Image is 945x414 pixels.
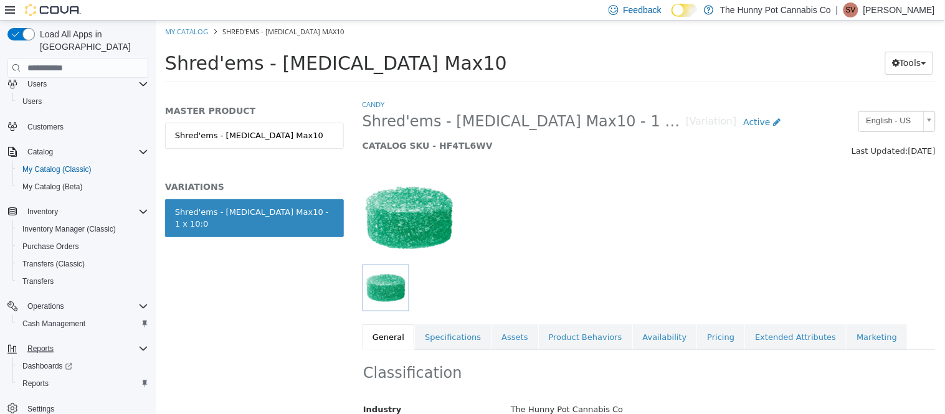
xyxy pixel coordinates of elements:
button: Operations [2,298,153,315]
span: Operations [22,299,148,314]
a: Specifications [259,304,335,330]
span: Inventory [27,207,58,217]
span: Inventory [22,204,148,219]
button: Purchase Orders [12,238,153,255]
button: Users [22,77,52,92]
span: Reports [17,376,148,391]
span: Customers [27,122,64,132]
a: English - US [703,90,780,111]
button: Cash Management [12,315,153,332]
button: Customers [2,118,153,136]
a: My Catalog [9,6,52,16]
span: Operations [27,301,64,311]
button: My Catalog (Classic) [12,161,153,178]
span: SV [846,2,856,17]
span: Users [22,96,42,106]
span: English - US [703,91,763,110]
a: Shred'ems - [MEDICAL_DATA] Max10 [9,102,188,128]
a: Candy [207,79,229,88]
a: Dashboards [17,359,77,374]
img: 150 [207,151,300,244]
span: Transfers [17,274,148,289]
button: Reports [2,340,153,357]
span: Active [588,96,615,106]
span: Shred'ems - [MEDICAL_DATA] Max10 - 1 x 10:0 [207,92,531,111]
span: Transfers (Classic) [17,256,148,271]
button: Inventory [22,204,63,219]
span: Last Updated: [696,126,753,135]
a: Transfers [17,274,59,289]
a: Transfers (Classic) [17,256,90,271]
span: Dashboards [17,359,148,374]
a: Pricing [541,304,589,330]
span: Purchase Orders [17,239,148,254]
span: My Catalog (Classic) [17,162,148,177]
button: Users [12,93,153,110]
button: Transfers (Classic) [12,255,153,273]
div: Shred'ems - [MEDICAL_DATA] Max10 - 1 x 10:0 [19,186,178,210]
button: Reports [12,375,153,392]
button: Operations [22,299,69,314]
a: Cash Management [17,316,90,331]
span: Catalog [27,147,53,157]
a: My Catalog (Classic) [17,162,97,177]
a: Assets [336,304,382,330]
span: Users [22,77,148,92]
h5: VARIATIONS [9,161,188,172]
small: [Variation] [530,96,581,106]
button: Transfers [12,273,153,290]
img: Cova [25,4,81,16]
a: Reports [17,376,54,391]
span: Inventory Manager (Classic) [22,224,116,234]
span: My Catalog (Beta) [22,182,83,192]
span: Industry [207,384,246,393]
button: Catalog [2,143,153,161]
p: The Hunny Pot Cannabis Co [720,2,831,17]
div: Steve Vandermeulen [843,2,858,17]
button: Catalog [22,144,58,159]
button: Users [2,75,153,93]
a: Dashboards [12,357,153,375]
span: Load All Apps in [GEOGRAPHIC_DATA] [35,28,148,53]
a: Product Behaviors [383,304,477,330]
span: Transfers [22,276,54,286]
h5: CATALOG SKU - HF4TL6WV [207,120,632,131]
p: [PERSON_NAME] [863,2,935,17]
span: Reports [22,341,148,356]
h2: Classification [207,343,779,362]
span: Shred'ems - [MEDICAL_DATA] Max10 [9,32,351,54]
span: Cash Management [17,316,148,331]
button: Inventory [2,203,153,220]
a: General [207,304,259,330]
div: The Hunny Pot Cannabis Co [346,379,789,400]
a: Users [17,94,47,109]
span: Cash Management [22,319,85,329]
button: My Catalog (Beta) [12,178,153,195]
span: My Catalog (Beta) [17,179,148,194]
span: Inventory Manager (Classic) [17,222,148,237]
a: Purchase Orders [17,239,84,254]
span: Settings [27,404,54,414]
button: Inventory Manager (Classic) [12,220,153,238]
a: Availability [477,304,541,330]
span: Reports [22,379,49,388]
a: Marketing [691,304,751,330]
span: Purchase Orders [22,242,79,252]
span: Shred'ems - [MEDICAL_DATA] Max10 [67,6,188,16]
span: [DATE] [753,126,780,135]
a: Inventory Manager (Classic) [17,222,121,237]
a: Extended Attributes [589,304,690,330]
button: Tools [729,31,777,54]
span: Dashboards [22,361,72,371]
span: Customers [22,119,148,134]
span: Users [17,94,148,109]
h5: MASTER PRODUCT [9,85,188,96]
a: Customers [22,120,69,134]
p: | [836,2,838,17]
span: Users [27,79,47,89]
span: Catalog [22,144,148,159]
span: Feedback [624,4,662,16]
span: My Catalog (Classic) [22,164,92,174]
a: My Catalog (Beta) [17,179,88,194]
